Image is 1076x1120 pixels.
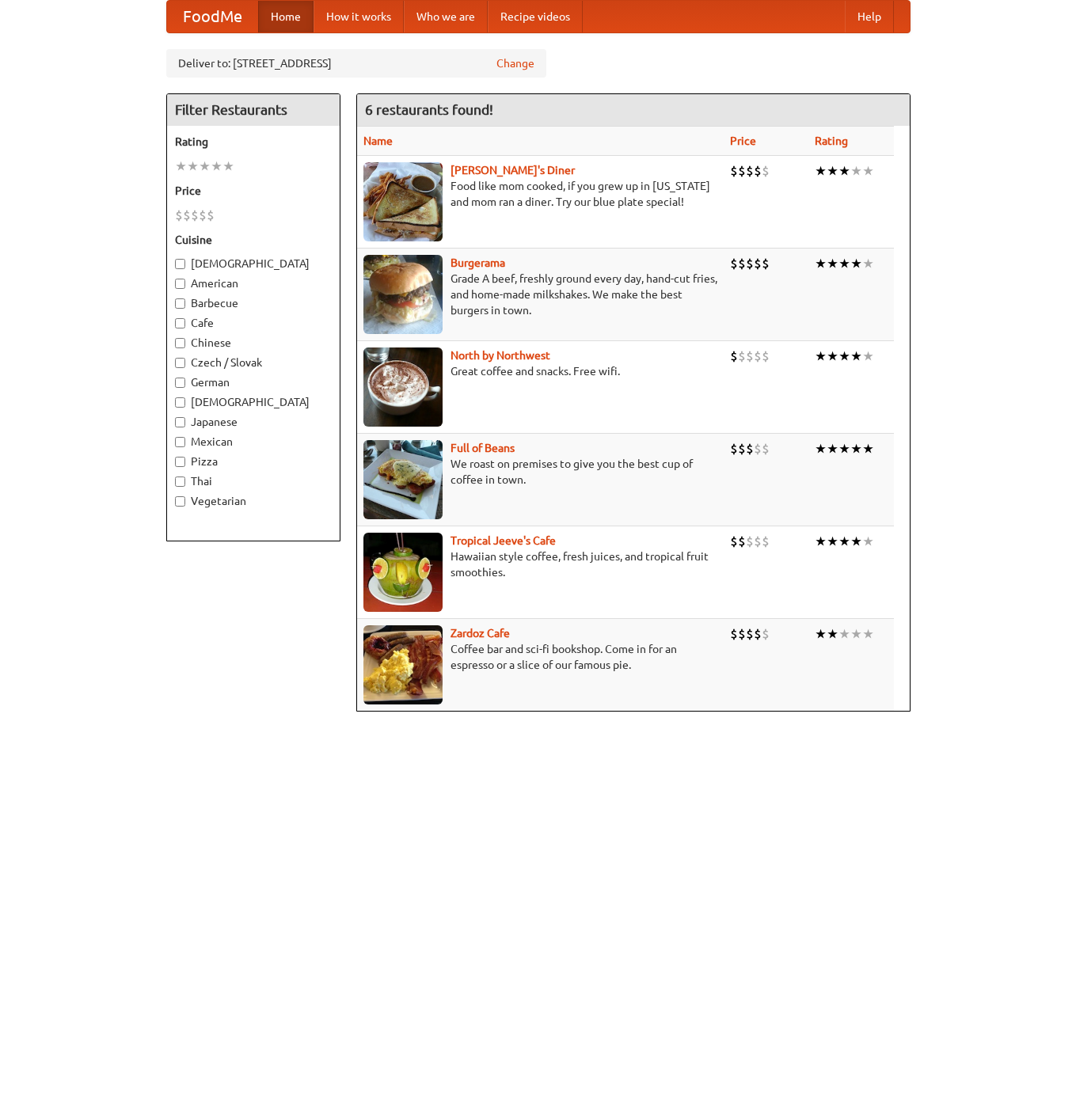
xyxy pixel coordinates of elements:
[183,207,191,224] li: $
[754,255,762,272] li: $
[451,442,515,454] a: Full of Beans
[827,347,838,365] li: ★
[365,102,493,117] ng-pluralize: 6 restaurants found!
[746,347,754,365] li: $
[762,533,770,550] li: $
[175,275,332,291] label: American
[850,533,862,550] li: ★
[222,158,234,175] li: ★
[175,279,185,289] input: American
[762,625,770,643] li: $
[827,625,838,643] li: ★
[175,315,332,331] label: Cafe
[451,534,556,547] a: Tropical Jeeve's Cafe
[862,162,874,180] li: ★
[827,255,838,272] li: ★
[850,347,862,365] li: ★
[730,255,738,272] li: $
[175,256,332,271] label: [DEMOGRAPHIC_DATA]
[175,335,332,351] label: Chinese
[451,349,550,362] a: North by Northwest
[815,625,827,643] li: ★
[363,533,443,612] img: jeeves.jpg
[187,158,199,175] li: ★
[815,255,827,272] li: ★
[363,549,717,580] p: Hawaiian style coffee, fresh juices, and tropical fruit smoothies.
[175,394,332,410] label: [DEMOGRAPHIC_DATA]
[838,162,850,180] li: ★
[363,641,717,673] p: Coffee bar and sci-fi bookshop. Come in for an espresso or a slice of our famous pie.
[363,271,717,318] p: Grade A beef, freshly ground every day, hand-cut fries, and home-made milkshakes. We make the bes...
[815,440,827,457] li: ★
[746,255,754,272] li: $
[175,158,187,175] li: ★
[738,533,746,550] li: $
[815,135,848,147] a: Rating
[191,207,199,224] li: $
[838,255,850,272] li: ★
[363,363,717,379] p: Great coffee and snacks. Free wifi.
[730,440,738,457] li: $
[175,496,185,507] input: Vegetarian
[815,533,827,550] li: ★
[754,347,762,365] li: $
[754,440,762,457] li: $
[175,298,185,309] input: Barbecue
[754,625,762,643] li: $
[363,135,393,147] a: Name
[730,625,738,643] li: $
[496,55,534,71] a: Change
[175,259,185,269] input: [DEMOGRAPHIC_DATA]
[827,533,838,550] li: ★
[363,456,717,488] p: We roast on premises to give you the best cup of coffee in town.
[827,440,838,457] li: ★
[862,533,874,550] li: ★
[175,473,332,489] label: Thai
[815,162,827,180] li: ★
[175,454,332,469] label: Pizza
[862,440,874,457] li: ★
[175,207,183,224] li: $
[838,625,850,643] li: ★
[175,417,185,427] input: Japanese
[738,162,746,180] li: $
[738,625,746,643] li: $
[827,162,838,180] li: ★
[746,440,754,457] li: $
[167,1,258,32] a: FoodMe
[738,347,746,365] li: $
[850,255,862,272] li: ★
[167,94,340,126] h4: Filter Restaurants
[175,414,332,430] label: Japanese
[738,255,746,272] li: $
[862,255,874,272] li: ★
[762,255,770,272] li: $
[175,355,332,370] label: Czech / Slovak
[175,318,185,328] input: Cafe
[175,434,332,450] label: Mexican
[451,627,510,640] b: Zardoz Cafe
[175,183,332,199] h5: Price
[488,1,583,32] a: Recipe videos
[166,49,546,78] div: Deliver to: [STREET_ADDRESS]
[862,347,874,365] li: ★
[451,164,575,177] a: [PERSON_NAME]'s Diner
[207,207,215,224] li: $
[838,440,850,457] li: ★
[175,397,185,408] input: [DEMOGRAPHIC_DATA]
[838,347,850,365] li: ★
[175,134,332,150] h5: Rating
[850,625,862,643] li: ★
[363,347,443,427] img: north.jpg
[762,440,770,457] li: $
[730,162,738,180] li: $
[815,347,827,365] li: ★
[175,378,185,388] input: German
[730,135,756,147] a: Price
[730,533,738,550] li: $
[451,256,505,269] b: Burgerama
